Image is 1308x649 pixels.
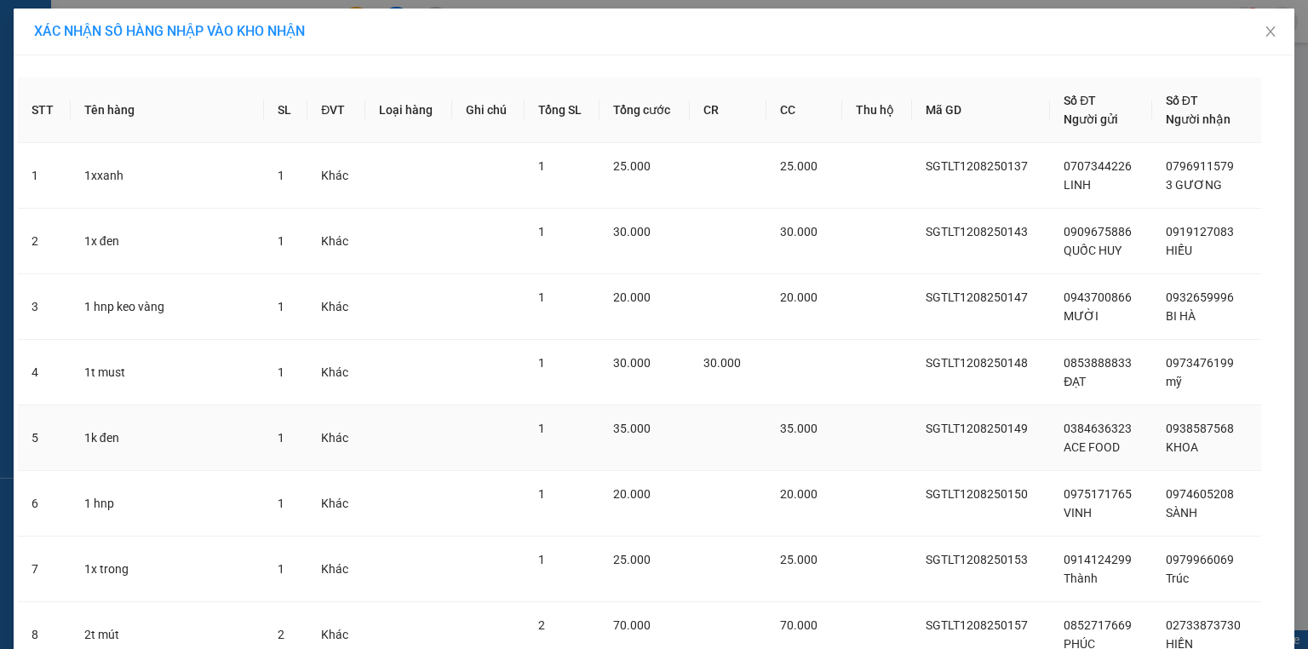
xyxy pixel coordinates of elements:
span: 2 [538,618,545,632]
span: 1 [538,487,545,501]
span: 30.000 [780,225,817,238]
span: 70.000 [613,618,651,632]
th: Tên hàng [71,78,264,143]
span: SGTLT1208250153 [926,553,1028,566]
span: QUỐC HUY [1064,244,1122,257]
span: ĐẠT [1064,375,1086,388]
span: ACE FOOD [1064,440,1120,454]
th: SL [264,78,307,143]
span: 1 [278,234,284,248]
span: 70.000 [780,618,817,632]
span: 0853888833 [1064,356,1132,370]
span: Người nhận [1166,112,1231,126]
button: Close [1247,9,1294,56]
span: 20.000 [780,290,817,304]
span: 02733873730 [1166,618,1241,632]
th: Mã GD [912,78,1050,143]
span: 0914124299 [1064,553,1132,566]
span: 0707344226 [1064,159,1132,173]
td: Khác [307,405,365,471]
th: Ghi chú [452,78,525,143]
th: CC [766,78,843,143]
span: 1 [278,169,284,182]
span: SGTLT1208250157 [926,618,1028,632]
td: 4 [18,340,71,405]
span: 25.000 [780,159,817,173]
span: 1 [278,431,284,445]
td: 1x trong [71,537,264,602]
span: 0979966069 [1166,553,1234,566]
span: XÁC NHẬN SỐ HÀNG NHẬP VÀO KHO NHẬN [34,23,305,39]
th: Tổng cước [599,78,690,143]
span: close [1264,25,1277,38]
span: 20.000 [613,290,651,304]
div: Bến xe [PERSON_NAME] [9,122,416,167]
span: 1 [538,422,545,435]
td: Khác [307,340,365,405]
span: 0938587568 [1166,422,1234,435]
td: 1 hnp keo vàng [71,274,264,340]
span: MƯỜI [1064,309,1099,323]
span: 1 [538,159,545,173]
span: 0919127083 [1166,225,1234,238]
span: Người gửi [1064,112,1118,126]
td: Khác [307,471,365,537]
td: 1k đen [71,405,264,471]
span: 0384636323 [1064,422,1132,435]
span: 30.000 [613,356,651,370]
span: SGTLT1208250150 [926,487,1028,501]
span: 1 [538,553,545,566]
td: 6 [18,471,71,537]
span: Số ĐT [1166,94,1198,107]
span: 30.000 [703,356,741,370]
span: SGTLT1208250137 [926,159,1028,173]
span: 35.000 [780,422,817,435]
span: 2 [278,628,284,641]
th: Thu hộ [842,78,912,143]
span: BI HÀ [1166,309,1196,323]
span: 25.000 [780,553,817,566]
span: 0852717669 [1064,618,1132,632]
span: 35.000 [613,422,651,435]
span: 20.000 [780,487,817,501]
th: Tổng SL [525,78,600,143]
span: LINH [1064,178,1091,192]
text: BXTG1208250095 [106,81,321,111]
span: 3 GƯƠNG [1166,178,1222,192]
td: Khác [307,274,365,340]
span: 1 [278,365,284,379]
th: Loại hàng [365,78,451,143]
th: ĐVT [307,78,365,143]
span: mỹ [1166,375,1182,388]
td: Khác [307,537,365,602]
span: 1 [278,300,284,313]
td: 1xxanh [71,143,264,209]
span: VINH [1064,506,1092,520]
span: 0909675886 [1064,225,1132,238]
span: SGTLT1208250148 [926,356,1028,370]
span: Thành [1064,571,1098,585]
span: SGTLT1208250143 [926,225,1028,238]
td: 1t must [71,340,264,405]
span: Trúc [1166,571,1189,585]
span: 30.000 [613,225,651,238]
span: 1 [538,225,545,238]
span: 0974605208 [1166,487,1234,501]
span: 1 [538,356,545,370]
td: 2 [18,209,71,274]
span: HIẾU [1166,244,1192,257]
td: Khác [307,143,365,209]
span: KHOA [1166,440,1198,454]
span: 0973476199 [1166,356,1234,370]
span: 0975171765 [1064,487,1132,501]
td: 1 [18,143,71,209]
td: 5 [18,405,71,471]
td: 1x đen [71,209,264,274]
td: 1 hnp [71,471,264,537]
span: SÀNH [1166,506,1197,520]
td: 7 [18,537,71,602]
span: 0943700866 [1064,290,1132,304]
th: CR [690,78,766,143]
td: 3 [18,274,71,340]
span: 1 [278,562,284,576]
